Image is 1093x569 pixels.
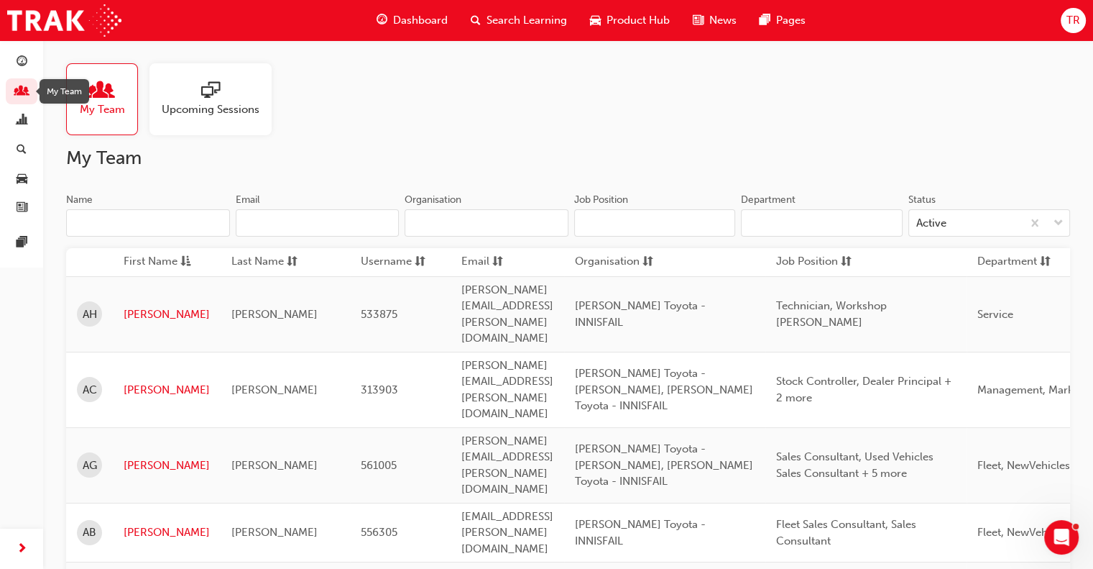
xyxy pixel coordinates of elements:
[236,193,260,207] div: Email
[461,510,553,555] span: [EMAIL_ADDRESS][PERSON_NAME][DOMAIN_NAME]
[776,518,916,547] span: Fleet Sales Consultant, Sales Consultant
[124,253,177,271] span: First Name
[231,459,318,472] span: [PERSON_NAME]
[590,12,601,29] span: car-icon
[492,253,503,271] span: sorting-icon
[575,442,753,488] span: [PERSON_NAME] Toyota - [PERSON_NAME], [PERSON_NAME] Toyota - INNISFAIL
[66,209,230,237] input: Name
[17,202,27,215] span: news-icon
[377,12,387,29] span: guage-icon
[124,253,203,271] button: First Nameasc-icon
[776,450,933,480] span: Sales Consultant, Used Vehicles Sales Consultant + 5 more
[1044,520,1079,555] iframe: Intercom live chat
[776,253,838,271] span: Job Position
[83,458,97,474] span: AG
[977,253,1056,271] button: Departmentsorting-icon
[681,6,748,35] a: news-iconNews
[231,526,318,539] span: [PERSON_NAME]
[1053,214,1064,233] span: down-icon
[1040,253,1051,271] span: sorting-icon
[693,12,704,29] span: news-icon
[574,193,628,207] div: Job Position
[575,518,706,547] span: [PERSON_NAME] Toyota - INNISFAIL
[575,253,654,271] button: Organisationsorting-icon
[17,56,27,69] span: guage-icon
[231,253,284,271] span: Last Name
[162,101,259,118] span: Upcoming Sessions
[83,524,96,541] span: AB
[83,306,97,323] span: AH
[916,215,946,232] div: Active
[709,12,737,29] span: News
[66,63,149,135] a: My Team
[17,86,27,99] span: people-icon
[461,253,489,271] span: Email
[776,299,887,329] span: Technician, Workshop [PERSON_NAME]
[1061,8,1086,33] button: TR
[287,253,298,271] span: sorting-icon
[575,253,640,271] span: Organisation
[17,173,27,186] span: car-icon
[977,253,1037,271] span: Department
[361,253,440,271] button: Usernamesorting-icon
[201,81,220,101] span: sessionType_ONLINE_URL-icon
[741,209,903,237] input: Department
[405,209,568,237] input: Organisation
[231,253,310,271] button: Last Namesorting-icon
[149,63,283,135] a: Upcoming Sessions
[461,253,540,271] button: Emailsorting-icon
[642,253,653,271] span: sorting-icon
[415,253,425,271] span: sorting-icon
[607,12,670,29] span: Product Hub
[461,434,553,496] span: [PERSON_NAME][EMAIL_ADDRESS][PERSON_NAME][DOMAIN_NAME]
[365,6,459,35] a: guage-iconDashboard
[461,283,553,345] span: [PERSON_NAME][EMAIL_ADDRESS][PERSON_NAME][DOMAIN_NAME]
[776,253,855,271] button: Job Positionsorting-icon
[405,193,461,207] div: Organisation
[361,308,397,321] span: 533875
[977,526,1070,539] span: Fleet, NewVehicles
[361,459,397,472] span: 561005
[17,237,27,250] span: pages-icon
[7,4,121,37] img: Trak
[80,101,125,118] span: My Team
[231,383,318,396] span: [PERSON_NAME]
[776,12,806,29] span: Pages
[361,253,412,271] span: Username
[361,383,398,396] span: 313903
[66,147,1070,170] h2: My Team
[17,114,27,127] span: chart-icon
[748,6,817,35] a: pages-iconPages
[124,306,210,323] a: [PERSON_NAME]
[741,193,795,207] div: Department
[66,193,93,207] div: Name
[459,6,578,35] a: search-iconSearch Learning
[574,209,736,237] input: Job Position
[124,524,210,541] a: [PERSON_NAME]
[236,209,400,237] input: Email
[578,6,681,35] a: car-iconProduct Hub
[486,12,567,29] span: Search Learning
[908,193,936,207] div: Status
[83,382,97,399] span: AC
[393,12,448,29] span: Dashboard
[977,308,1013,321] span: Service
[575,299,706,329] span: [PERSON_NAME] Toyota - INNISFAIL
[231,308,318,321] span: [PERSON_NAME]
[40,79,89,104] div: My Team
[461,359,553,421] span: [PERSON_NAME][EMAIL_ADDRESS][PERSON_NAME][DOMAIN_NAME]
[180,253,191,271] span: asc-icon
[776,375,951,404] span: Stock Controller, Dealer Principal + 2 more
[124,382,210,399] a: [PERSON_NAME]
[17,540,27,558] span: next-icon
[124,458,210,474] a: [PERSON_NAME]
[760,12,770,29] span: pages-icon
[841,253,852,271] span: sorting-icon
[1066,12,1080,29] span: TR
[17,144,27,157] span: search-icon
[471,12,481,29] span: search-icon
[361,526,397,539] span: 556305
[93,81,111,101] span: people-icon
[575,367,753,412] span: [PERSON_NAME] Toyota - [PERSON_NAME], [PERSON_NAME] Toyota - INNISFAIL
